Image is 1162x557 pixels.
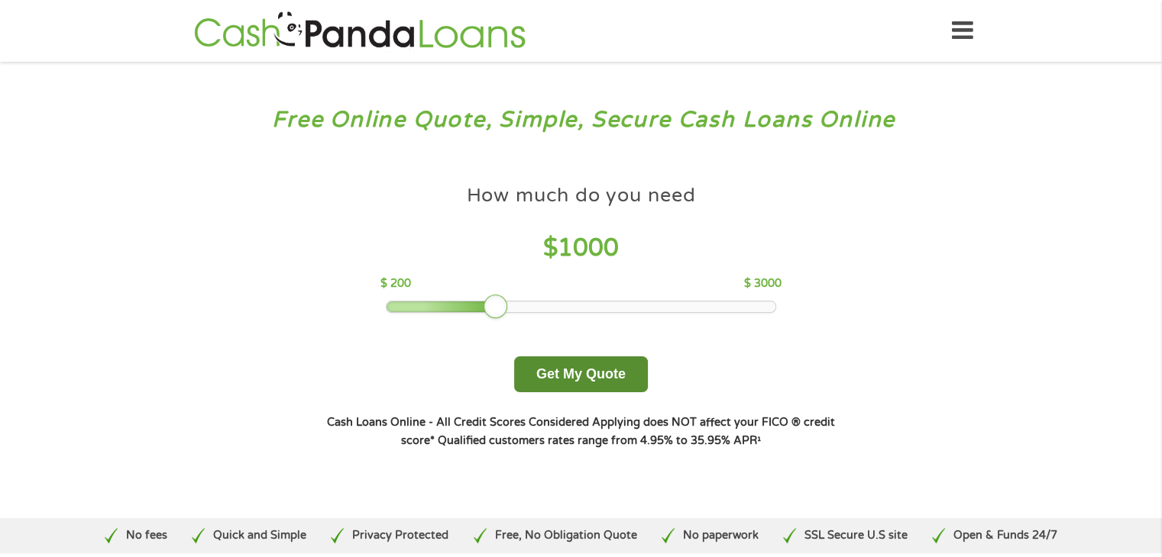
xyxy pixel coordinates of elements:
[514,356,648,392] button: Get My Quote
[953,527,1057,544] p: Open & Funds 24/7
[380,275,411,292] p: $ 200
[189,9,530,53] img: GetLoanNow Logo
[438,434,761,447] strong: Qualified customers rates range from 4.95% to 35.95% APR¹
[683,527,759,544] p: No paperwork
[213,527,306,544] p: Quick and Simple
[467,183,696,208] h4: How much do you need
[804,527,908,544] p: SSL Secure U.S site
[558,233,619,262] span: 1000
[126,527,167,544] p: No fees
[494,527,636,544] p: Free, No Obligation Quote
[401,416,835,447] strong: Applying does NOT affect your FICO ® credit score*
[44,106,1118,134] h3: Free Online Quote, Simple, Secure Cash Loans Online
[327,416,589,429] strong: Cash Loans Online - All Credit Scores Considered
[380,233,782,264] h4: $
[744,275,782,292] p: $ 3000
[352,527,448,544] p: Privacy Protected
